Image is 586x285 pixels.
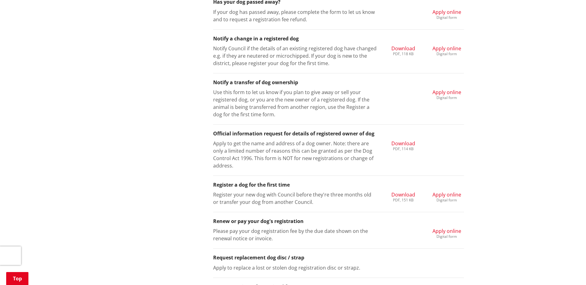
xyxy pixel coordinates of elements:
a: Download PDF, 151 KB [391,191,415,202]
span: Apply online [432,228,461,234]
div: Digital form [432,235,461,238]
span: Download [391,45,415,52]
p: Register your new dog with Council before they're three months old or transfer your dog from anot... [213,191,377,206]
h3: Renew or pay your dog's registration [213,218,464,224]
iframe: Messenger Launcher [558,259,580,281]
p: Apply to get the name and address of a dog owner. Note: there are only a limited number of reason... [213,140,377,169]
span: Apply online [432,9,461,15]
h3: Register a dog for the first time [213,182,464,188]
a: Apply online Digital form [432,227,461,238]
p: Please pay your dog registration fee by the due date shown on the renewal notice or invoice. [213,227,377,242]
div: PDF, 114 KB [391,147,415,151]
p: If your dog has passed away, please complete the form to let us know and to request a registratio... [213,8,377,23]
a: Apply online Digital form [432,191,461,202]
h3: Official information request for details of registered owner of dog [213,131,464,137]
a: Download PDF, 118 KB [391,45,415,56]
span: Download [391,140,415,147]
span: Apply online [432,89,461,96]
div: Digital form [432,16,461,19]
h3: Request replacement dog disc / strap [213,255,464,261]
a: Top [6,272,28,285]
div: Digital form [432,52,461,56]
span: Apply online [432,191,461,198]
h3: Notify a transfer of dog ownership [213,80,464,85]
span: Apply online [432,45,461,52]
p: Notify Council if the details of an existing registered dog have changed e.g. if they are neutere... [213,45,377,67]
div: PDF, 151 KB [391,198,415,202]
a: Apply online Digital form [432,8,461,19]
h3: Notify a change in a registered dog [213,36,464,42]
div: PDF, 118 KB [391,52,415,56]
div: Digital form [432,198,461,202]
p: Use this form to let us know if you plan to give away or sell your registered dog, or you are the... [213,89,377,118]
p: Apply to replace a lost or stolen dog registration disc or strapz. [213,264,377,271]
a: Apply online Digital form [432,45,461,56]
div: Digital form [432,96,461,100]
a: Apply online Digital form [432,89,461,100]
a: Download PDF, 114 KB [391,140,415,151]
span: Download [391,191,415,198]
